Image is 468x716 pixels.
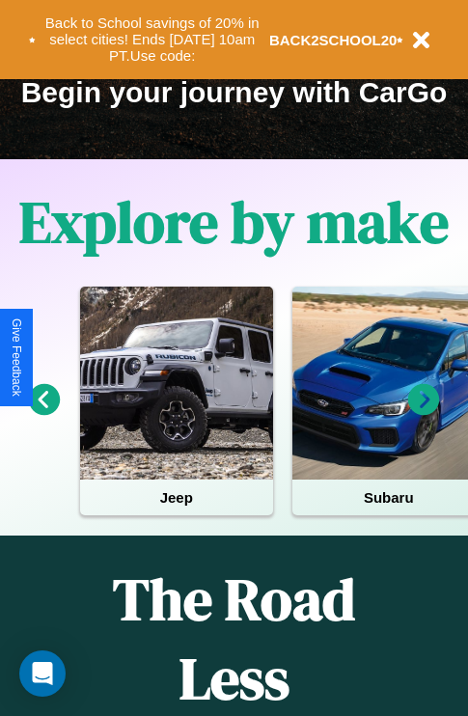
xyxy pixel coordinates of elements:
b: BACK2SCHOOL20 [269,32,398,48]
div: Open Intercom Messenger [19,650,66,697]
div: Give Feedback [10,318,23,397]
button: Back to School savings of 20% in select cities! Ends [DATE] 10am PT.Use code: [36,10,269,69]
h4: Jeep [80,480,273,515]
h1: Explore by make [19,182,449,262]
